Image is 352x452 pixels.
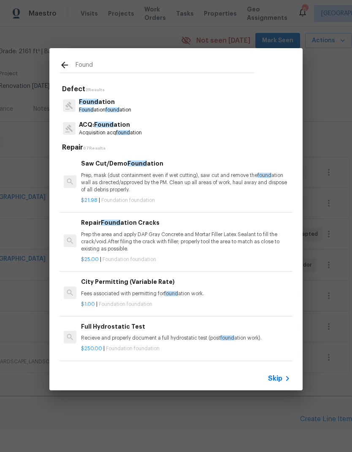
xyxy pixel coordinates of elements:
[81,198,97,203] span: $21.98
[164,291,178,296] span: found
[94,122,114,128] span: Found
[81,218,290,227] h6: Repair ation Cracks
[79,120,142,129] p: ACQ: ation
[257,173,271,178] span: found
[81,290,290,297] p: Fees associated with permitting for ation work.
[83,146,106,150] span: 67 Results
[116,130,130,135] span: found
[99,302,152,307] span: Foundation foundation
[106,346,160,351] span: Foundation foundation
[81,277,290,286] h6: City Permitting (Variable Rate)
[79,99,98,105] span: Found
[268,374,282,383] span: Skip
[85,88,105,92] span: 2 Results
[62,143,292,152] h5: Repair
[106,107,119,112] span: found
[81,335,290,342] p: Recieve and properly document a full hydrostatic test (post ation work).
[81,302,95,307] span: $1.00
[81,301,290,308] p: |
[220,335,234,340] span: found
[81,346,102,351] span: $250.00
[81,159,290,168] h6: Saw Cut/Demo ation
[103,257,156,262] span: Foundation foundation
[79,106,131,114] p: ation ation
[81,231,290,253] p: Prep the area and apply DAP Gray Concrete and Mortar Filler Latex Sealant to fill the crack/void....
[81,197,290,204] p: |
[79,107,94,112] span: Found
[81,257,99,262] span: $25.00
[81,322,290,331] h6: Full Hydrostatic Test
[101,198,155,203] span: Foundation foundation
[76,60,255,73] input: Search issues or repairs
[79,98,131,106] p: ation
[81,256,290,263] p: |
[81,172,290,193] p: Prep, mask (dust containment even if wet cutting), saw cut and remove the ation wall as directed/...
[79,129,142,136] p: Acquisition acq ation
[127,161,147,166] span: Found
[62,85,292,94] h5: Defect
[101,220,120,226] span: Found
[81,345,290,352] p: |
